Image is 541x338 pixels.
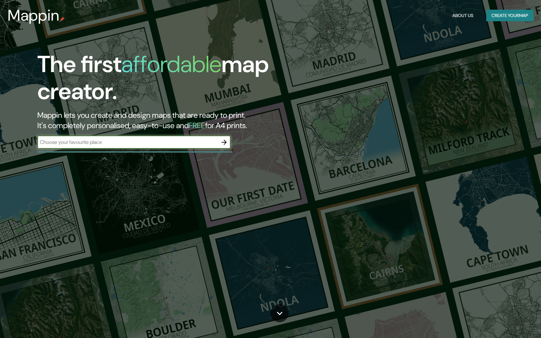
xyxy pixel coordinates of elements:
[8,6,60,24] h3: Mappin
[37,110,308,131] h2: Mappin lets you create and design maps that are ready to print. It's completely personalised, eas...
[450,10,476,22] button: About Us
[486,10,533,22] button: Create yourmap
[60,17,65,22] img: mappin-pin
[121,49,222,79] h1: affordable
[189,120,205,130] h5: FREE
[37,51,308,110] h1: The first map creator.
[37,138,218,146] input: Choose your favourite place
